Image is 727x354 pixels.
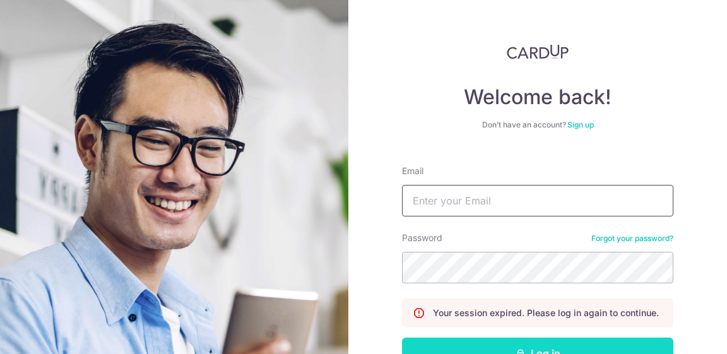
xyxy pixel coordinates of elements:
[402,85,673,110] h4: Welcome back!
[567,120,594,129] a: Sign up
[591,233,673,244] a: Forgot your password?
[433,307,659,319] p: Your session expired. Please log in again to continue.
[507,44,569,59] img: CardUp Logo
[402,232,442,244] label: Password
[402,165,423,177] label: Email
[402,120,673,130] div: Don’t have an account?
[402,185,673,216] input: Enter your Email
